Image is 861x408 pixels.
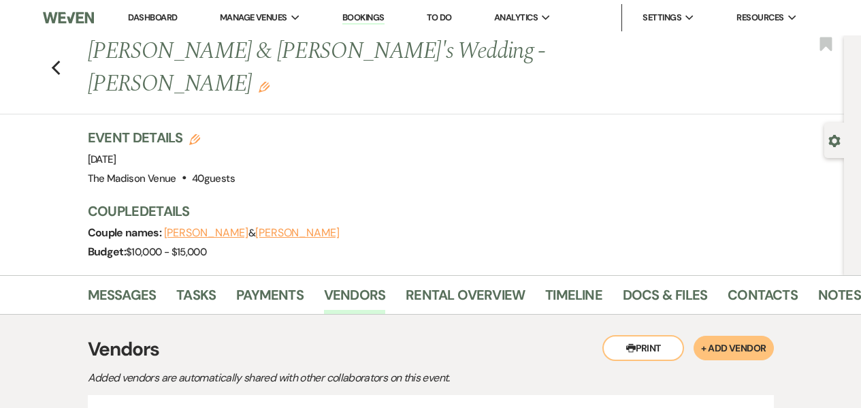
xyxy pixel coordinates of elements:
a: To Do [427,12,452,23]
span: Settings [643,11,681,25]
a: Dashboard [128,12,177,23]
a: Tasks [176,284,216,314]
span: Budget: [88,245,127,259]
button: Print [602,335,684,361]
span: & [164,226,340,240]
a: Bookings [342,12,385,25]
a: Contacts [728,284,798,314]
span: $10,000 - $15,000 [126,245,206,259]
span: The Madison Venue [88,172,176,185]
button: + Add Vendor [694,336,773,360]
span: Couple names: [88,225,164,240]
button: [PERSON_NAME] [255,227,340,238]
button: [PERSON_NAME] [164,227,248,238]
a: Payments [236,284,304,314]
a: Timeline [545,284,602,314]
a: Rental Overview [406,284,525,314]
span: [DATE] [88,153,116,166]
span: Analytics [494,11,538,25]
a: Notes [818,284,861,314]
span: Manage Venues [220,11,287,25]
a: Vendors [324,284,385,314]
h3: Event Details [88,128,235,147]
h1: [PERSON_NAME] & [PERSON_NAME]'s Wedding - [PERSON_NAME] [88,35,687,100]
span: Resources [736,11,783,25]
h3: Vendors [88,335,774,364]
button: Open lead details [828,134,841,146]
button: Edit [259,80,270,93]
img: Weven Logo [43,3,93,32]
a: Messages [88,284,157,314]
a: Docs & Files [623,284,707,314]
h3: Couple Details [88,202,831,221]
span: 40 guests [192,172,235,185]
p: Added vendors are automatically shared with other collaborators on this event. [88,369,564,387]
